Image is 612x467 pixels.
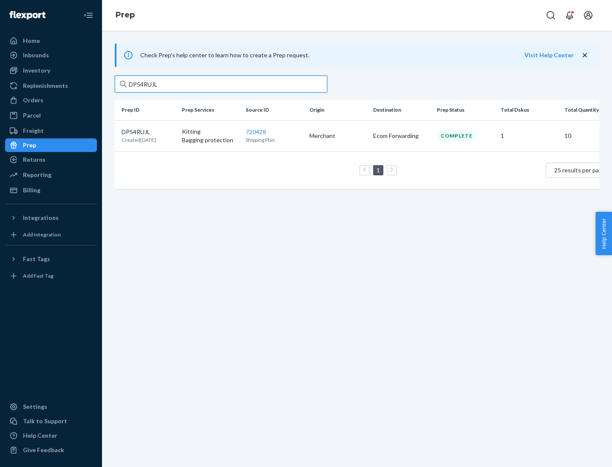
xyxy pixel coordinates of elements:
[23,214,59,222] div: Integrations
[497,100,561,120] th: Total Dskus
[182,136,239,144] p: Bagging protection
[23,431,57,440] div: Help Center
[116,10,135,20] a: Prep
[109,3,142,28] ol: breadcrumbs
[23,66,50,75] div: Inventory
[178,100,242,120] th: Prep Services
[23,141,36,149] div: Prep
[23,402,47,411] div: Settings
[542,7,559,24] button: Open Search Box
[246,136,303,143] p: Shipping Plan
[23,37,40,45] div: Home
[23,51,49,59] div: Inbounds
[554,166,606,174] span: 25 results per page
[5,153,97,166] a: Returns
[437,130,476,141] div: Complete
[370,100,433,120] th: Destination
[433,100,497,120] th: Prep Status
[309,132,366,140] p: Merchant
[5,443,97,457] button: Give Feedback
[23,111,41,120] div: Parcel
[501,132,558,140] p: 1
[595,212,612,255] button: Help Center
[5,183,97,197] a: Billing
[561,7,578,24] button: Open notifications
[5,400,97,414] a: Settings
[5,414,97,428] a: Talk to Support
[246,128,266,135] a: 720428
[242,100,306,120] th: Source ID
[5,48,97,62] a: Inbounds
[5,211,97,225] button: Integrations
[5,64,97,77] a: Inventory
[524,51,574,59] button: Visit Help Center
[5,252,97,266] button: Fast Tags
[115,100,178,120] th: Prep ID
[140,51,309,59] span: Check Prep's help center to learn how to create a Prep request.
[5,168,97,182] a: Reporting
[23,155,45,164] div: Returns
[5,124,97,138] a: Freight
[23,231,61,238] div: Add Integration
[581,51,589,60] button: close
[306,100,370,120] th: Origin
[5,79,97,93] a: Replenishments
[580,7,597,24] button: Open account menu
[115,76,327,93] input: Search prep jobs
[23,171,51,179] div: Reporting
[375,166,382,174] a: Page 1 is your current page
[5,429,97,442] a: Help Center
[373,132,430,140] p: Ecom Forwarding
[80,7,97,24] button: Close Navigation
[122,128,156,136] p: DP54RUJL
[23,127,44,135] div: Freight
[5,228,97,242] a: Add Integration
[23,186,40,194] div: Billing
[23,446,64,454] div: Give Feedback
[9,11,45,20] img: Flexport logo
[23,255,50,263] div: Fast Tags
[5,93,97,107] a: Orders
[182,127,239,136] p: Kitting
[23,82,68,90] div: Replenishments
[5,138,97,152] a: Prep
[23,272,54,279] div: Add Fast Tag
[5,109,97,122] a: Parcel
[122,136,156,143] p: Created [DATE]
[23,96,43,104] div: Orders
[23,417,67,425] div: Talk to Support
[5,34,97,48] a: Home
[5,269,97,283] a: Add Fast Tag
